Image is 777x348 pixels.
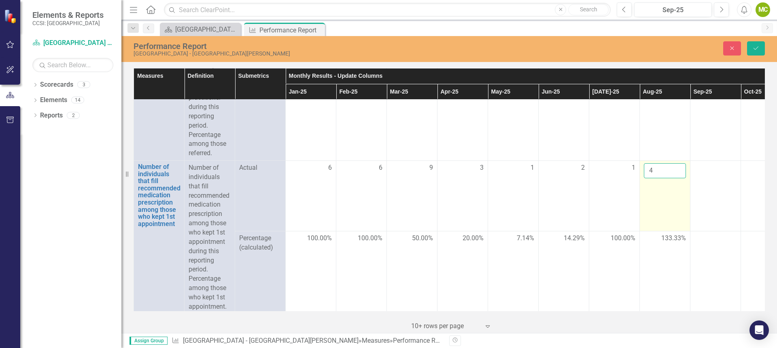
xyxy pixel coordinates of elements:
[71,97,84,104] div: 14
[183,337,359,344] a: [GEOGRAPHIC_DATA] - [GEOGRAPHIC_DATA][PERSON_NAME]
[379,163,382,173] span: 6
[429,163,433,173] span: 9
[581,163,585,173] span: 2
[134,42,488,51] div: Performance Report
[40,96,67,105] a: Elements
[32,58,113,72] input: Search Below...
[362,337,390,344] a: Measures
[67,112,80,119] div: 2
[239,163,281,173] span: Actual
[32,10,104,20] span: Elements & Reports
[756,2,770,17] button: MC
[463,234,484,243] span: 20.00%
[162,24,239,34] a: [GEOGRAPHIC_DATA] Landing Page
[564,234,585,243] span: 14.29%
[40,111,63,120] a: Reports
[164,3,611,17] input: Search ClearPoint...
[189,163,231,312] p: Number of individuals that fill recommended medication prescription among those who kept 1st appo...
[749,320,769,340] div: Open Intercom Messenger
[138,163,180,227] a: Number of individuals that fill recommended medication prescription among those who kept 1st appo...
[637,5,709,15] div: Sep-25
[393,337,450,344] div: Performance Report
[568,4,609,15] button: Search
[328,163,332,173] span: 6
[239,234,281,252] span: Percentage (calculated)
[611,234,635,243] span: 100.00%
[634,2,712,17] button: Sep-25
[77,81,90,88] div: 3
[175,24,239,34] div: [GEOGRAPHIC_DATA] Landing Page
[517,234,534,243] span: 7.14%
[4,9,19,23] img: ClearPoint Strategy
[32,38,113,48] a: [GEOGRAPHIC_DATA] - [GEOGRAPHIC_DATA][PERSON_NAME]
[172,336,443,346] div: » »
[129,337,168,345] span: Assign Group
[32,20,104,26] small: CCSI: [GEOGRAPHIC_DATA]
[259,25,323,35] div: Performance Report
[580,6,597,13] span: Search
[531,163,534,173] span: 1
[632,163,635,173] span: 1
[358,234,382,243] span: 100.00%
[412,234,433,243] span: 50.00%
[40,80,73,90] a: Scorecards
[307,234,332,243] span: 100.00%
[661,234,686,243] span: 133.33%
[134,51,488,57] div: [GEOGRAPHIC_DATA] - [GEOGRAPHIC_DATA][PERSON_NAME]
[480,163,484,173] span: 3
